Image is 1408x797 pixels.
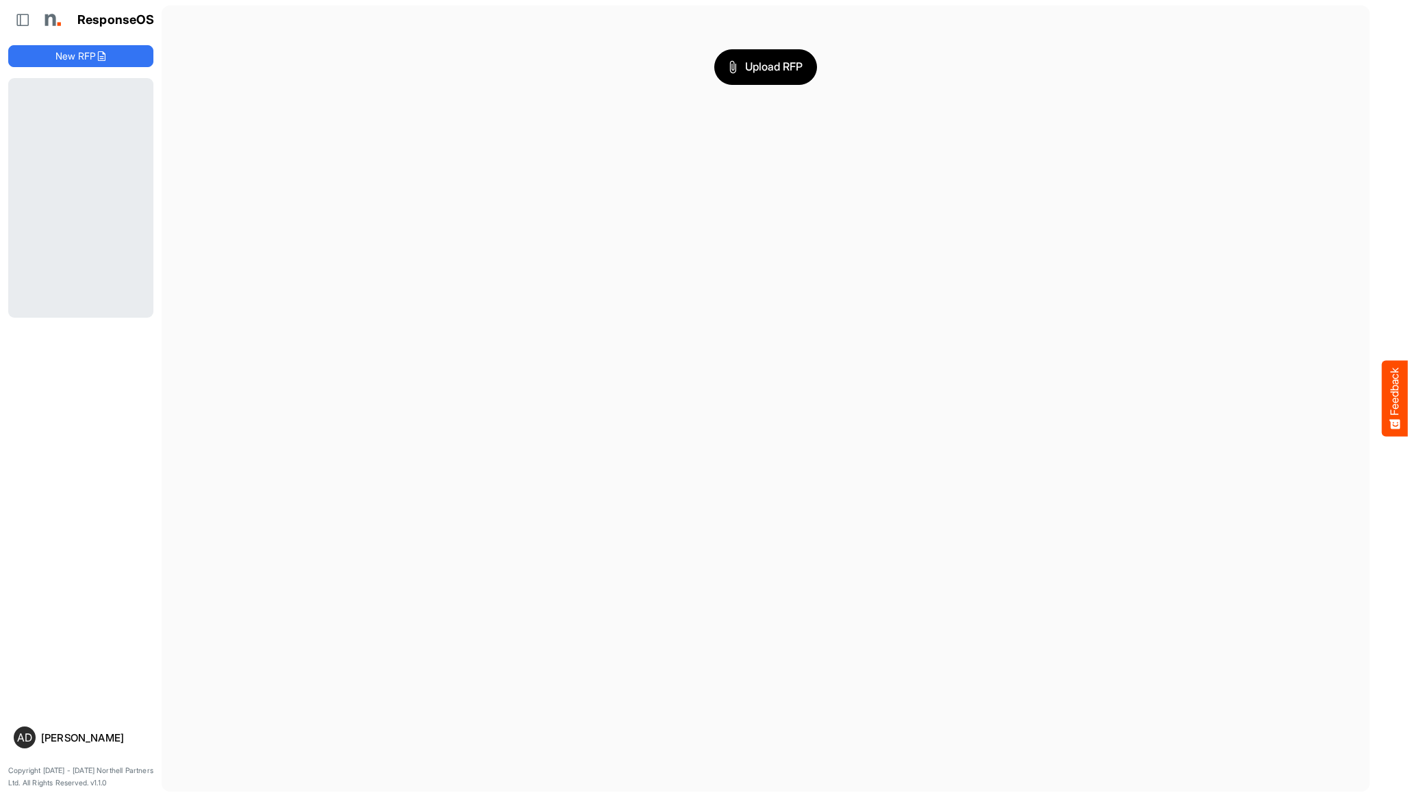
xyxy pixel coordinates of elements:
img: Northell [38,6,65,34]
p: Copyright [DATE] - [DATE] Northell Partners Ltd. All Rights Reserved. v1.1.0 [8,765,153,789]
button: Feedback [1382,361,1408,437]
div: Loading... [8,78,153,317]
div: [PERSON_NAME] [41,733,148,743]
button: New RFP [8,45,153,67]
button: Upload RFP [714,49,817,85]
h1: ResponseOS [77,13,155,27]
span: AD [17,732,32,743]
span: Upload RFP [729,58,803,76]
